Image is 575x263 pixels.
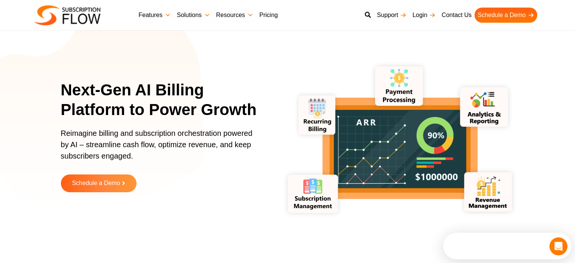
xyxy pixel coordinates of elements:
a: Pricing [256,8,281,23]
a: Resources [213,8,256,23]
span: Schedule a Demo [72,180,120,187]
a: Schedule a Demo [474,8,537,23]
img: Subscriptionflow [34,5,101,25]
a: Support [374,8,409,23]
iframe: Intercom live chat [549,237,567,255]
h1: Next-Gen AI Billing Platform to Power Growth [61,80,267,120]
a: Features [136,8,174,23]
p: Reimagine billing and subscription orchestration powered by AI – streamline cash flow, optimize r... [61,128,257,169]
a: Solutions [174,8,213,23]
iframe: Intercom live chat discovery launcher [443,233,571,259]
a: Login [409,8,439,23]
a: Contact Us [439,8,474,23]
a: Schedule a Demo [61,174,136,192]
